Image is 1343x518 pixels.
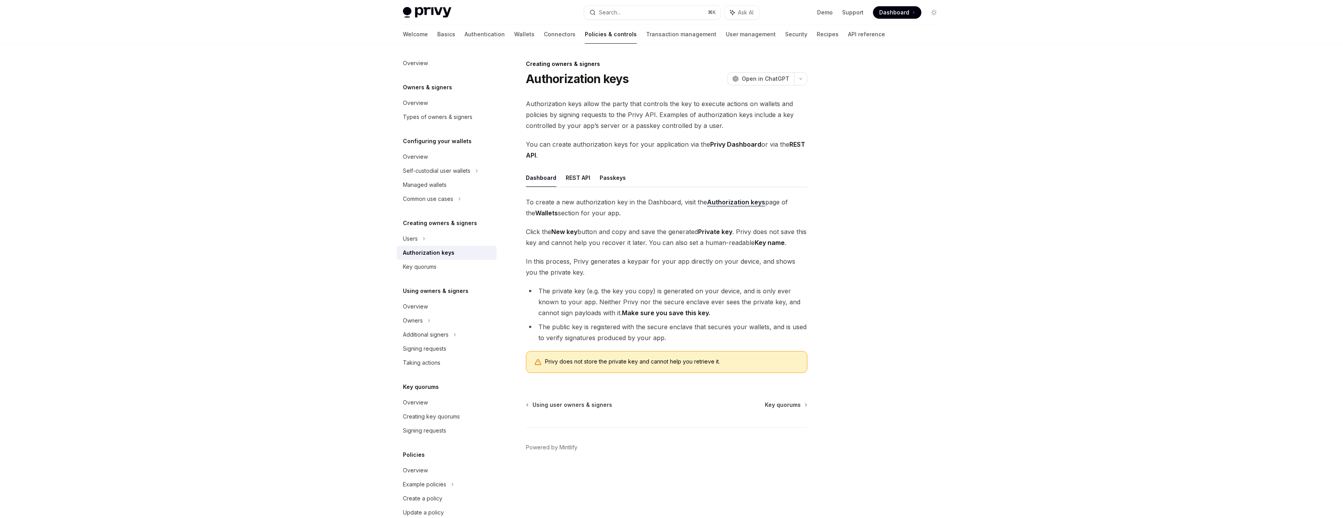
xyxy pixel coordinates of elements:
a: Security [785,25,807,44]
div: Owners [403,316,423,325]
div: Search... [599,8,621,17]
div: Overview [403,59,428,68]
a: Basics [437,25,455,44]
span: Authorization keys allow the party that controls the key to execute actions on wallets and polici... [526,98,807,131]
a: Powered by Mintlify [526,443,577,451]
div: Creating owners & signers [526,60,807,68]
a: Overview [397,96,497,110]
span: ⌘ K [708,9,716,16]
a: Authentication [465,25,505,44]
div: Self-custodial user wallets [403,166,470,176]
div: Overview [403,302,428,311]
button: REST API [566,169,590,187]
a: Key quorums [765,401,807,409]
span: Privy does not store the private key and cannot help you retrieve it. [545,358,799,365]
img: light logo [403,7,451,18]
a: Creating key quorums [397,410,497,424]
button: Search...⌘K [584,5,721,20]
div: Types of owners & signers [403,112,472,122]
h5: Configuring your wallets [403,137,472,146]
button: Ask AI [725,5,759,20]
a: API reference [848,25,885,44]
a: Policies & controls [585,25,637,44]
a: Overview [397,150,497,164]
div: Update a policy [403,508,444,517]
h5: Key quorums [403,382,439,392]
span: Click the button and copy and save the generated . Privy does not save this key and cannot help y... [526,226,807,248]
a: Managed wallets [397,178,497,192]
strong: Make sure you save this key. [622,309,710,317]
a: Welcome [403,25,428,44]
svg: Warning [534,358,542,366]
a: Demo [817,9,833,16]
strong: Authorization keys [707,198,765,206]
li: The public key is registered with the secure enclave that secures your wallets, and is used to ve... [526,321,807,343]
button: Dashboard [526,169,556,187]
a: Connectors [544,25,575,44]
div: Example policies [403,480,446,489]
div: Additional signers [403,330,449,339]
a: Key quorums [397,260,497,274]
div: Overview [403,466,428,475]
div: Overview [403,152,428,161]
a: Wallets [514,25,534,44]
div: Signing requests [403,426,446,435]
button: Passkeys [600,169,626,187]
strong: New key [551,228,577,236]
div: Key quorums [403,262,436,271]
a: Using user owners & signers [527,401,612,409]
a: Types of owners & signers [397,110,497,124]
a: Create a policy [397,491,497,506]
a: Transaction management [646,25,716,44]
a: Support [842,9,864,16]
h1: Authorization keys [526,72,629,86]
h5: Using owners & signers [403,286,468,296]
li: The private key (e.g. the key you copy) is generated on your device, and is only ever known to yo... [526,286,807,318]
a: Overview [397,300,497,314]
div: Overview [403,98,428,108]
a: Taking actions [397,356,497,370]
button: Toggle dark mode [928,6,940,19]
a: Signing requests [397,342,497,356]
h5: Owners & signers [403,83,452,92]
span: Ask AI [738,9,753,16]
span: Open in ChatGPT [742,75,789,83]
span: You can create authorization keys for your application via the or via the . [526,139,807,161]
span: To create a new authorization key in the Dashboard, visit the page of the section for your app. [526,197,807,218]
div: Create a policy [403,494,442,503]
h5: Creating owners & signers [403,218,477,228]
span: Dashboard [879,9,909,16]
div: Users [403,234,418,243]
a: Recipes [817,25,839,44]
a: User management [726,25,776,44]
span: Using user owners & signers [533,401,612,409]
div: Managed wallets [403,180,447,190]
span: In this process, Privy generates a keypair for your app directly on your device, and shows you th... [526,256,807,278]
div: Signing requests [403,344,446,353]
button: Open in ChatGPT [727,72,794,85]
a: Overview [397,56,497,70]
strong: Wallets [535,209,558,217]
a: Overview [397,396,497,410]
h5: Policies [403,450,425,459]
strong: Key name [755,239,785,247]
div: Creating key quorums [403,412,460,421]
a: Overview [397,463,497,477]
div: Taking actions [403,358,440,367]
div: Overview [403,398,428,407]
a: Dashboard [873,6,921,19]
strong: Privy Dashboard [710,140,761,148]
div: Authorization keys [403,248,454,257]
span: Key quorums [765,401,801,409]
strong: Private key [698,228,732,236]
a: Authorization keys [397,246,497,260]
div: Common use cases [403,194,453,204]
a: Signing requests [397,424,497,438]
a: Authorization keys [707,198,765,206]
